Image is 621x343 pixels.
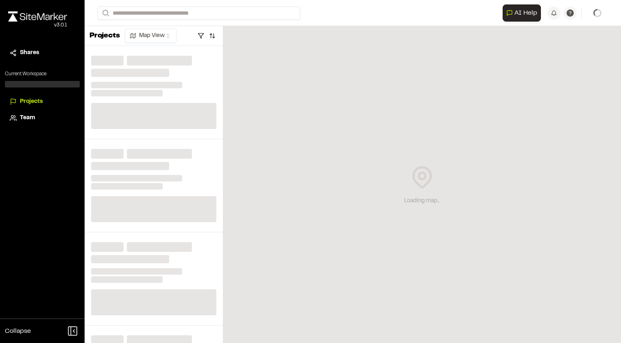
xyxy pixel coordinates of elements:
a: Team [10,114,75,122]
span: Projects [20,97,43,106]
span: Team [20,114,35,122]
button: Open AI Assistant [503,4,541,22]
p: Current Workspace [5,70,80,78]
div: Oh geez...please don't... [8,22,67,29]
span: Collapse [5,326,31,336]
div: Open AI Assistant [503,4,544,22]
p: Projects [89,31,120,42]
div: Loading map... [404,197,440,205]
span: AI Help [514,8,537,18]
span: Shares [20,48,39,57]
img: rebrand.png [8,11,67,22]
a: Shares [10,48,75,57]
a: Projects [10,97,75,106]
button: Search [98,7,112,20]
